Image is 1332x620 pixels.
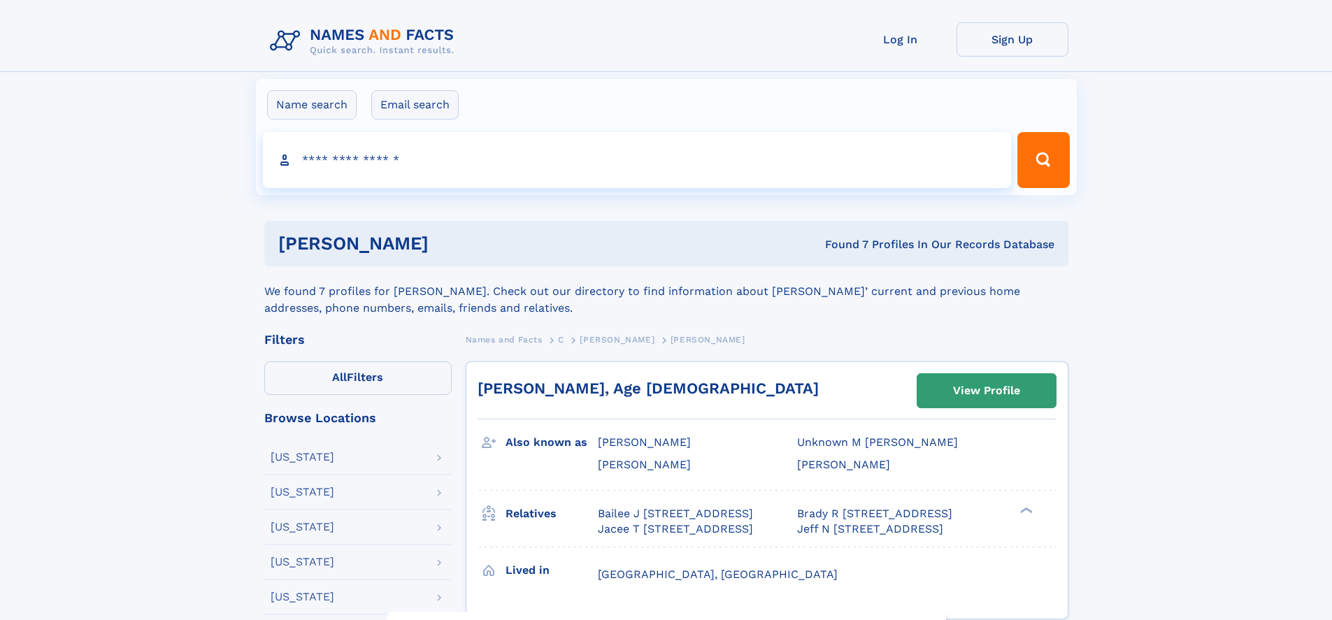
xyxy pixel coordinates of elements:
[264,361,452,395] label: Filters
[626,237,1054,252] div: Found 7 Profiles In Our Records Database
[271,486,334,498] div: [US_STATE]
[506,502,598,526] h3: Relatives
[263,132,1012,188] input: search input
[506,558,598,582] h3: Lived in
[466,331,543,348] a: Names and Facts
[845,22,957,57] a: Log In
[371,90,459,120] label: Email search
[598,435,691,449] span: [PERSON_NAME]
[797,521,943,537] a: Jeff N [STREET_ADDRESS]
[598,521,753,537] a: Jacee T [STREET_ADDRESS]
[271,591,334,603] div: [US_STATE]
[580,331,654,348] a: [PERSON_NAME]
[264,22,466,60] img: Logo Names and Facts
[1017,132,1069,188] button: Search Button
[797,506,952,521] a: Brady R [STREET_ADDRESS]
[797,458,890,471] span: [PERSON_NAME]
[957,22,1068,57] a: Sign Up
[278,235,627,252] h1: [PERSON_NAME]
[797,435,958,449] span: Unknown M [PERSON_NAME]
[478,380,819,397] a: [PERSON_NAME], Age [DEMOGRAPHIC_DATA]
[598,568,838,581] span: [GEOGRAPHIC_DATA], [GEOGRAPHIC_DATA]
[558,331,564,348] a: C
[598,458,691,471] span: [PERSON_NAME]
[264,412,452,424] div: Browse Locations
[917,374,1056,408] a: View Profile
[506,431,598,454] h3: Also known as
[558,335,564,345] span: C
[271,452,334,463] div: [US_STATE]
[332,370,347,384] span: All
[953,375,1020,407] div: View Profile
[1017,505,1033,514] div: ❯
[580,335,654,345] span: [PERSON_NAME]
[267,90,357,120] label: Name search
[671,335,745,345] span: [PERSON_NAME]
[271,521,334,533] div: [US_STATE]
[598,506,753,521] a: Bailee J [STREET_ADDRESS]
[271,556,334,568] div: [US_STATE]
[264,266,1068,317] div: We found 7 profiles for [PERSON_NAME]. Check out our directory to find information about [PERSON_...
[264,333,452,346] div: Filters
